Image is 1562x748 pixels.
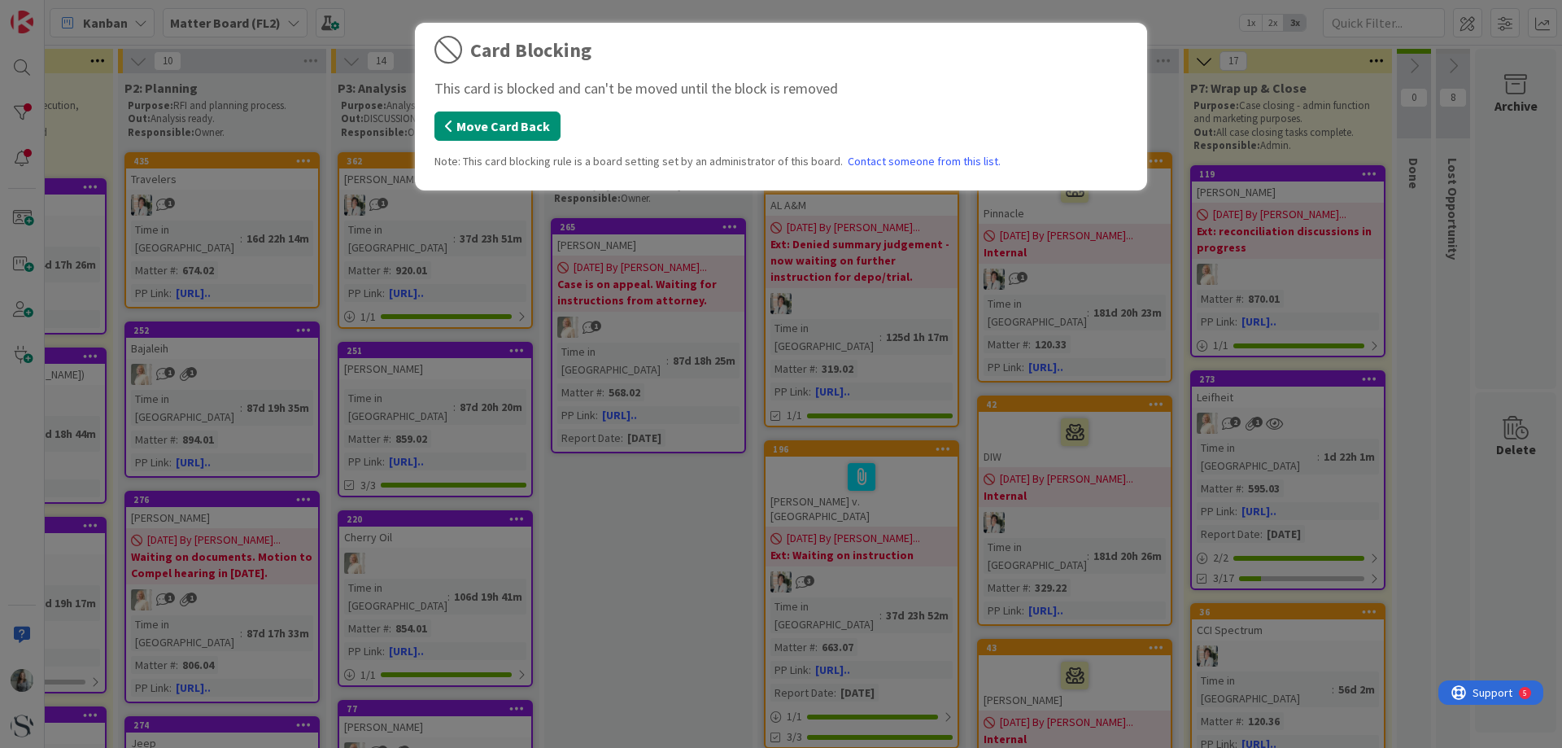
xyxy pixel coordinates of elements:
[34,2,74,22] span: Support
[470,36,591,65] div: Card Blocking
[434,77,1128,99] div: This card is blocked and can't be moved until the block is removed
[85,7,89,20] div: 5
[848,153,1001,170] a: Contact someone from this list.
[434,112,561,141] button: Move Card Back
[434,153,1128,170] div: Note: This card blocking rule is a board setting set by an administrator of this board.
